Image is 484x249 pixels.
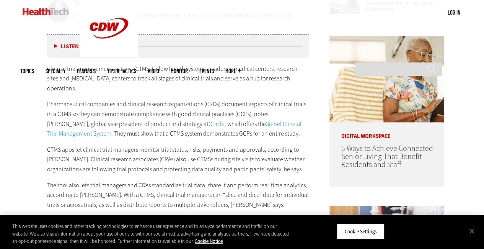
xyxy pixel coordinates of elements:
[47,99,310,138] p: Pharmaceutical companies and clinical research organizations (CROs) document aspects of clinical ...
[47,145,310,174] p: CTMS apps let clinical trial managers monitor trial status, risks, payments and approvals, accord...
[20,68,34,74] span: Topics
[77,68,96,74] a: Features
[148,68,159,74] a: Video
[195,238,223,244] a: More information about your privacy
[47,180,310,210] p: The tool also lets trial managers and CRAs standardize trial data, share it and perform real-time...
[463,223,480,239] button: Close
[12,223,290,245] div: This website uses cookies and other tracking technologies to enhance user experience and to analy...
[448,9,460,16] a: Log in
[448,8,460,16] div: User menu
[341,143,433,170] a: 5 Ways to Achieve Connected Senior Living That Benefit Residents and Staff
[80,51,138,59] a: CDW
[329,36,444,122] img: Networking Solutions for Senior Living
[209,120,225,128] a: Oracle
[225,68,241,74] span: More
[23,8,69,15] img: Home
[199,68,214,74] a: Events
[337,223,385,239] button: Cookie Settings
[107,68,136,74] a: Tips & Tactics
[329,122,444,139] p: Digital Workspace
[46,68,65,74] span: Specialty
[171,68,188,74] a: MonITor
